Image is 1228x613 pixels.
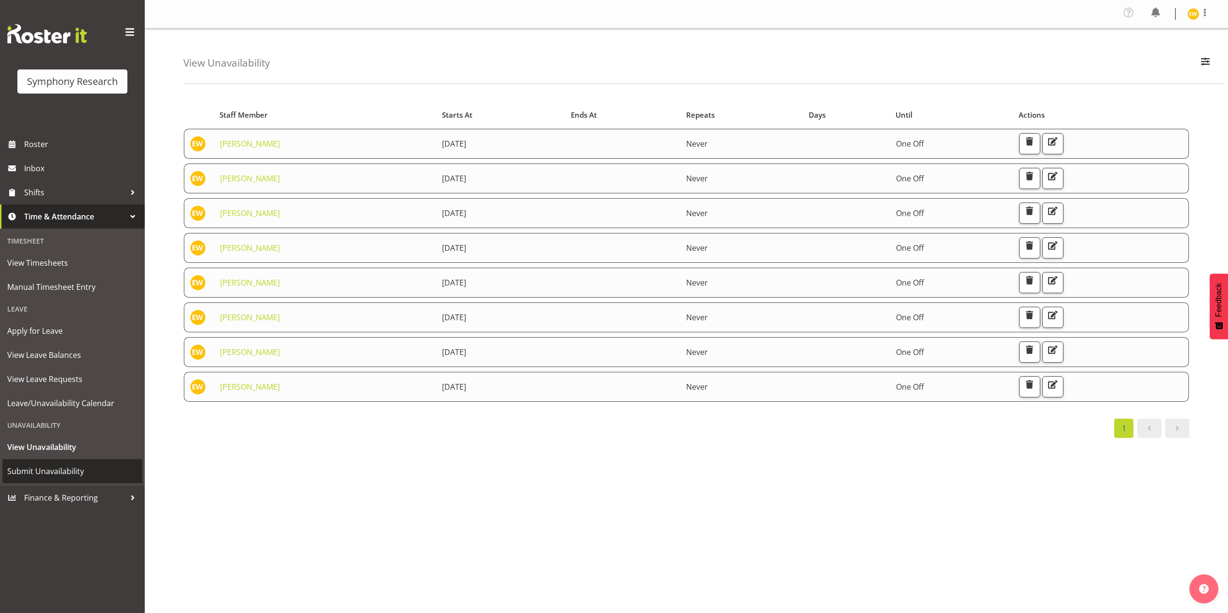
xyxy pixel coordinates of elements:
[896,347,924,357] span: One Off
[2,459,142,483] a: Submit Unavailability
[220,243,280,253] a: [PERSON_NAME]
[220,109,431,121] div: Staff Member
[2,367,142,391] a: View Leave Requests
[686,208,708,218] span: Never
[1210,273,1228,339] button: Feedback - Show survey
[7,464,138,478] span: Submit Unavailability
[1042,168,1063,189] button: Edit Unavailability
[442,173,466,184] span: [DATE]
[2,343,142,367] a: View Leave Balances
[220,138,280,149] a: [PERSON_NAME]
[686,381,708,392] span: Never
[190,344,206,360] img: enrica-walsh11863.jpg
[190,275,206,290] img: enrica-walsh11863.jpg
[686,138,708,149] span: Never
[896,243,924,253] span: One Off
[686,277,708,288] span: Never
[24,161,140,176] span: Inbox
[2,251,142,275] a: View Timesheets
[896,138,924,149] span: One Off
[1042,272,1063,293] button: Edit Unavailability
[190,379,206,395] img: enrica-walsh11863.jpg
[220,381,280,392] a: [PERSON_NAME]
[442,277,466,288] span: [DATE]
[571,109,675,121] div: Ends At
[7,324,138,338] span: Apply for Leave
[24,490,125,505] span: Finance & Reporting
[442,208,466,218] span: [DATE]
[220,277,280,288] a: [PERSON_NAME]
[442,347,466,357] span: [DATE]
[1019,341,1040,363] button: Delete Unavailability
[7,348,138,362] span: View Leave Balances
[220,347,280,357] a: [PERSON_NAME]
[686,109,798,121] div: Repeats
[1019,109,1183,121] div: Actions
[7,280,138,294] span: Manual Timesheet Entry
[1042,307,1063,328] button: Edit Unavailability
[24,185,125,200] span: Shifts
[2,299,142,319] div: Leave
[2,275,142,299] a: Manual Timesheet Entry
[686,312,708,323] span: Never
[7,24,87,43] img: Rosterit website logo
[1019,237,1040,259] button: Delete Unavailability
[1019,272,1040,293] button: Delete Unavailability
[1214,283,1223,317] span: Feedback
[24,137,140,151] span: Roster
[220,173,280,184] a: [PERSON_NAME]
[896,312,924,323] span: One Off
[7,372,138,386] span: View Leave Requests
[1042,376,1063,397] button: Edit Unavailability
[24,209,125,224] span: Time & Attendance
[190,205,206,221] img: enrica-walsh11863.jpg
[896,173,924,184] span: One Off
[442,138,466,149] span: [DATE]
[1195,53,1215,74] button: Filter Employees
[183,57,270,68] h4: View Unavailability
[7,440,138,454] span: View Unavailability
[190,240,206,256] img: enrica-walsh11863.jpg
[1187,8,1199,20] img: enrica-walsh11863.jpg
[896,208,924,218] span: One Off
[686,173,708,184] span: Never
[1019,203,1040,224] button: Delete Unavailability
[686,243,708,253] span: Never
[896,109,1007,121] div: Until
[1042,237,1063,259] button: Edit Unavailability
[896,277,924,288] span: One Off
[896,381,924,392] span: One Off
[1019,168,1040,189] button: Delete Unavailability
[190,136,206,151] img: enrica-walsh11863.jpg
[442,381,466,392] span: [DATE]
[7,256,138,270] span: View Timesheets
[1042,341,1063,363] button: Edit Unavailability
[1199,584,1209,594] img: help-xxl-2.png
[2,435,142,459] a: View Unavailability
[442,243,466,253] span: [DATE]
[1019,307,1040,328] button: Delete Unavailability
[220,312,280,323] a: [PERSON_NAME]
[686,347,708,357] span: Never
[27,74,118,89] div: Symphony Research
[2,319,142,343] a: Apply for Leave
[2,391,142,415] a: Leave/Unavailability Calendar
[809,109,884,121] div: Days
[190,171,206,186] img: enrica-walsh11863.jpg
[442,109,560,121] div: Starts At
[2,415,142,435] div: Unavailability
[442,312,466,323] span: [DATE]
[2,231,142,251] div: Timesheet
[7,396,138,410] span: Leave/Unavailability Calendar
[1042,133,1063,154] button: Edit Unavailability
[190,310,206,325] img: enrica-walsh11863.jpg
[220,208,280,218] a: [PERSON_NAME]
[1019,376,1040,397] button: Delete Unavailability
[1042,203,1063,224] button: Edit Unavailability
[1019,133,1040,154] button: Delete Unavailability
